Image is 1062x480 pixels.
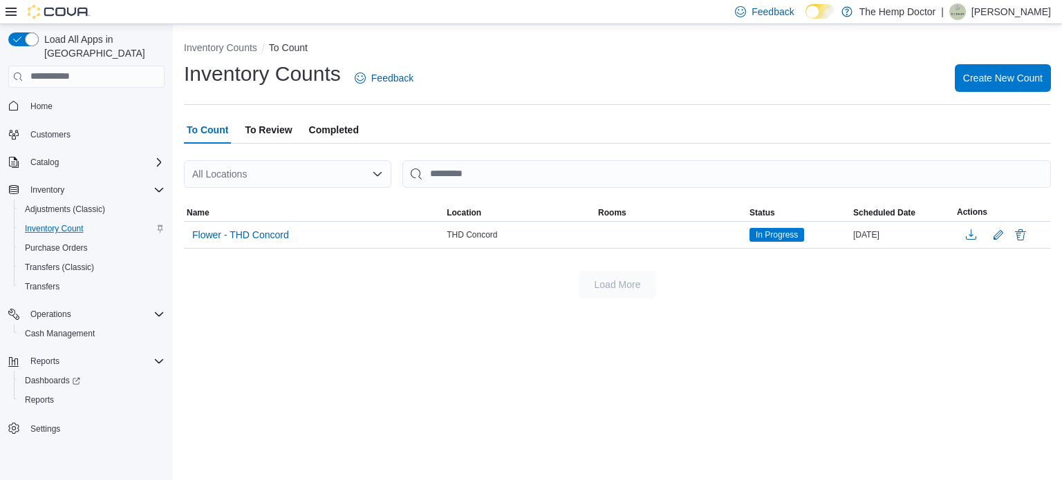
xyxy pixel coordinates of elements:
[25,306,77,323] button: Operations
[19,392,59,408] a: Reports
[3,96,170,116] button: Home
[14,277,170,296] button: Transfers
[30,184,64,195] span: Inventory
[749,207,775,218] span: Status
[25,281,59,292] span: Transfers
[752,5,794,19] span: Feedback
[269,42,308,53] button: To Count
[25,353,65,369] button: Reports
[955,64,1051,92] button: Create New Count
[747,204,850,221] button: Status
[30,101,53,112] span: Home
[25,204,105,215] span: Adjustments (Classic)
[19,372,86,389] a: Dashboards
[25,126,76,143] a: Customers
[595,204,747,221] button: Rooms
[3,305,170,324] button: Operations
[25,182,70,198] button: Inventory
[28,5,90,19] img: Cova
[184,42,257,53] button: Inventory Counts
[25,97,165,115] span: Home
[25,421,66,437] a: Settings
[749,228,804,242] span: In Progress
[39,32,165,60] span: Load All Apps in [GEOGRAPHIC_DATA]
[30,423,60,434] span: Settings
[14,371,170,390] a: Dashboards
[8,90,165,474] nav: Complex example
[245,116,292,144] span: To Review
[853,207,915,218] span: Scheduled Date
[30,309,71,320] span: Operations
[850,227,954,243] div: [DATE]
[859,3,935,20] p: The Hemp Doctor
[25,154,165,171] span: Catalog
[14,258,170,277] button: Transfers (Classic)
[1012,227,1029,243] button: Delete
[595,278,641,291] span: Load More
[402,160,1051,188] input: This is a search bar. After typing your query, hit enter to filter the results lower in the page.
[3,124,170,144] button: Customers
[25,353,165,369] span: Reports
[598,207,626,218] span: Rooms
[25,306,165,323] span: Operations
[971,3,1051,20] p: [PERSON_NAME]
[805,4,835,19] input: Dark Mode
[19,259,165,276] span: Transfers (Classic)
[25,126,165,143] span: Customers
[19,392,165,408] span: Reports
[990,224,1007,245] button: Edit count details
[3,352,170,371] button: Reports
[30,356,59,367] span: Reports
[25,242,88,253] span: Purchase Orders
[444,204,595,221] button: Location
[25,419,165,436] span: Settings
[19,325,165,342] span: Cash Management
[3,153,170,172] button: Catalog
[25,262,94,273] span: Transfers (Classic)
[850,204,954,221] button: Scheduled Date
[25,182,165,198] span: Inventory
[25,328,95,339] span: Cash Management
[447,207,481,218] span: Location
[447,229,497,240] span: THD Concord
[19,201,111,218] a: Adjustments (Classic)
[963,71,1043,85] span: Create New Count
[14,324,170,343] button: Cash Management
[957,207,987,218] span: Actions
[19,278,65,295] a: Transfers
[14,238,170,258] button: Purchase Orders
[19,220,89,237] a: Inventory Count
[184,204,444,221] button: Name
[184,41,1051,57] nav: An example of EuiBreadcrumbs
[25,375,80,386] span: Dashboards
[949,3,966,20] div: Richard Satterfield
[756,229,798,241] span: In Progress
[19,201,165,218] span: Adjustments (Classic)
[30,129,71,140] span: Customers
[19,240,93,256] a: Purchase Orders
[941,3,944,20] p: |
[30,157,59,168] span: Catalog
[187,116,228,144] span: To Count
[19,259,100,276] a: Transfers (Classic)
[19,278,165,295] span: Transfers
[25,154,64,171] button: Catalog
[372,169,383,180] button: Open list of options
[14,219,170,238] button: Inventory Count
[187,207,209,218] span: Name
[192,228,289,242] span: Flower - THD Concord
[3,180,170,200] button: Inventory
[19,220,165,237] span: Inventory Count
[25,98,58,115] a: Home
[3,418,170,438] button: Settings
[19,240,165,256] span: Purchase Orders
[349,64,419,92] a: Feedback
[19,325,100,342] a: Cash Management
[371,71,413,85] span: Feedback
[25,223,84,234] span: Inventory Count
[187,224,295,245] button: Flower - THD Concord
[14,390,170,410] button: Reports
[19,372,165,389] span: Dashboards
[309,116,359,144] span: Completed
